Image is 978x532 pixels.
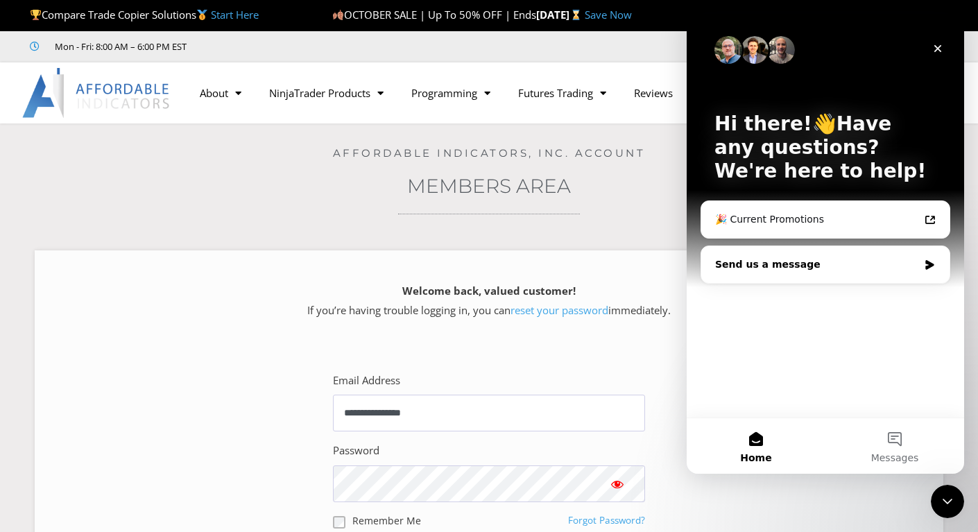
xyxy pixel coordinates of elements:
a: Forgot Password? [568,514,645,526]
label: Password [333,441,379,461]
img: 🏆 [31,10,41,20]
img: ⌛ [571,10,581,20]
iframe: Intercom live chat [687,14,964,474]
a: NinjaTrader Products [255,77,397,109]
a: Programming [397,77,504,109]
a: About [186,77,255,109]
label: Email Address [333,371,400,391]
span: OCTOBER SALE | Up To 50% OFF | Ends [332,8,536,22]
a: Reviews [620,77,687,109]
iframe: Customer reviews powered by Trustpilot [206,40,414,53]
a: Affordable Indicators, Inc. Account [333,146,646,160]
img: 🍂 [333,10,343,20]
img: LogoAI | Affordable Indicators – NinjaTrader [22,68,171,118]
button: Show password [590,465,645,502]
p: If you’re having trouble logging in, you can immediately. [59,282,919,320]
a: Save Now [585,8,632,22]
span: Mon - Fri: 8:00 AM – 6:00 PM EST [51,38,187,55]
nav: Menu [186,77,763,109]
a: Futures Trading [504,77,620,109]
img: 🥇 [197,10,207,20]
label: Remember Me [352,513,421,528]
a: Start Here [211,8,259,22]
iframe: Intercom live chat [931,485,964,518]
span: Compare Trade Copier Solutions [30,8,259,22]
strong: [DATE] [536,8,584,22]
a: Members Area [407,174,571,198]
strong: Welcome back, valued customer! [402,284,576,298]
a: reset your password [511,303,608,317]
